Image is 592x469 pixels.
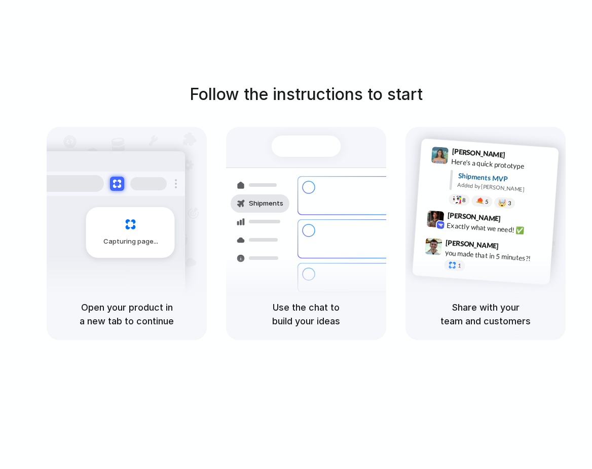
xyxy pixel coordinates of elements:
span: 5 [485,199,489,205]
span: [PERSON_NAME] [452,146,505,160]
div: 🤯 [498,199,507,207]
h5: Open your product in a new tab to continue [59,300,195,328]
span: Capturing page [103,237,160,247]
div: you made that in 5 minutes?! [445,247,546,264]
span: 1 [458,263,461,269]
span: Shipments [249,198,283,209]
div: Shipments MVP [458,170,551,187]
h5: Use the chat to build your ideas [238,300,374,328]
span: [PERSON_NAME] [446,237,499,251]
div: Here's a quick prototype [451,156,552,173]
h5: Share with your team and customers [418,300,553,328]
h1: Follow the instructions to start [190,82,423,107]
span: 9:47 AM [502,242,523,254]
div: Added by [PERSON_NAME] [457,181,550,195]
span: [PERSON_NAME] [447,210,501,224]
span: 3 [508,200,511,206]
span: 9:41 AM [508,150,529,162]
span: 8 [462,197,466,203]
div: Exactly what we need! ✅ [447,220,548,237]
span: 9:42 AM [504,214,525,226]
